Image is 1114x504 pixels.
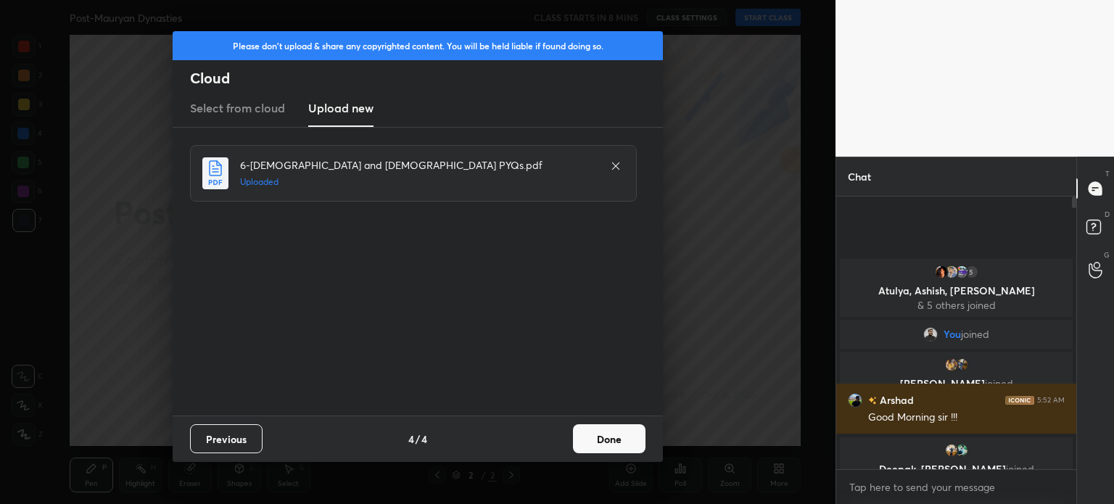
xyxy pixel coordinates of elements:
[308,99,374,117] h3: Upload new
[965,265,979,279] div: 5
[1104,249,1110,260] p: G
[1105,209,1110,220] p: D
[961,329,989,340] span: joined
[1005,396,1034,405] img: iconic-dark.1390631f.png
[944,443,959,458] img: 3
[836,256,1076,469] div: grid
[848,393,862,408] img: 5f8897c4e2bc4202a3e567dbcfb8253b.jpg
[1006,462,1034,476] span: joined
[190,424,263,453] button: Previous
[954,265,969,279] img: b9382f1fa4d8418dac63df579755f31c.jpg
[408,431,414,447] h4: 4
[836,157,883,196] p: Chat
[1105,168,1110,179] p: T
[868,410,1065,425] div: Good Morning sir !!!
[190,69,663,88] h2: Cloud
[944,358,959,372] img: 17270f7a18ae4facbe75ab2f37124f3c.jpg
[934,265,949,279] img: 3
[849,463,1064,475] p: Deepak, [PERSON_NAME]
[923,327,938,342] img: 6c81363fd9c946ef9f20cacf834af72b.jpg
[849,378,1064,389] p: [PERSON_NAME]
[877,392,914,408] h6: Arshad
[944,265,959,279] img: cec0657cf58f49c18ead89d8ae7c7693.jpg
[573,424,645,453] button: Done
[944,329,961,340] span: You
[849,299,1064,311] p: & 5 others joined
[868,397,877,405] img: no-rating-badge.077c3623.svg
[421,431,427,447] h4: 4
[416,431,420,447] h4: /
[849,285,1064,297] p: Atulya, Ashish, [PERSON_NAME]
[240,157,595,173] h4: 6-[DEMOGRAPHIC_DATA] and [DEMOGRAPHIC_DATA] PYQs.pdf
[954,443,969,458] img: d645faff85844249aeda8b337c296d7e.jpg
[240,175,595,189] h5: Uploaded
[1037,396,1065,405] div: 5:52 AM
[954,358,969,372] img: 83b2ec259b2746ffa8824f3278e24f20.jpg
[985,376,1013,390] span: joined
[173,31,663,60] div: Please don't upload & share any copyrighted content. You will be held liable if found doing so.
